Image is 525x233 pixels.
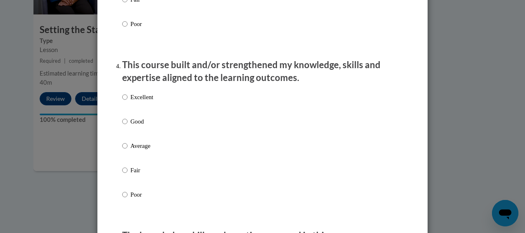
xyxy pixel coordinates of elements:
input: Poor [122,19,128,29]
p: This course built and/or strengthened my knowledge, skills and expertise aligned to the learning ... [122,59,403,84]
p: Average [130,141,153,150]
p: Good [130,117,153,126]
input: Poor [122,190,128,199]
input: Average [122,141,128,150]
input: Fair [122,166,128,175]
p: Excellent [130,93,153,102]
p: Poor [130,190,153,199]
input: Excellent [122,93,128,102]
input: Good [122,117,128,126]
p: Poor [130,19,153,29]
p: Fair [130,166,153,175]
